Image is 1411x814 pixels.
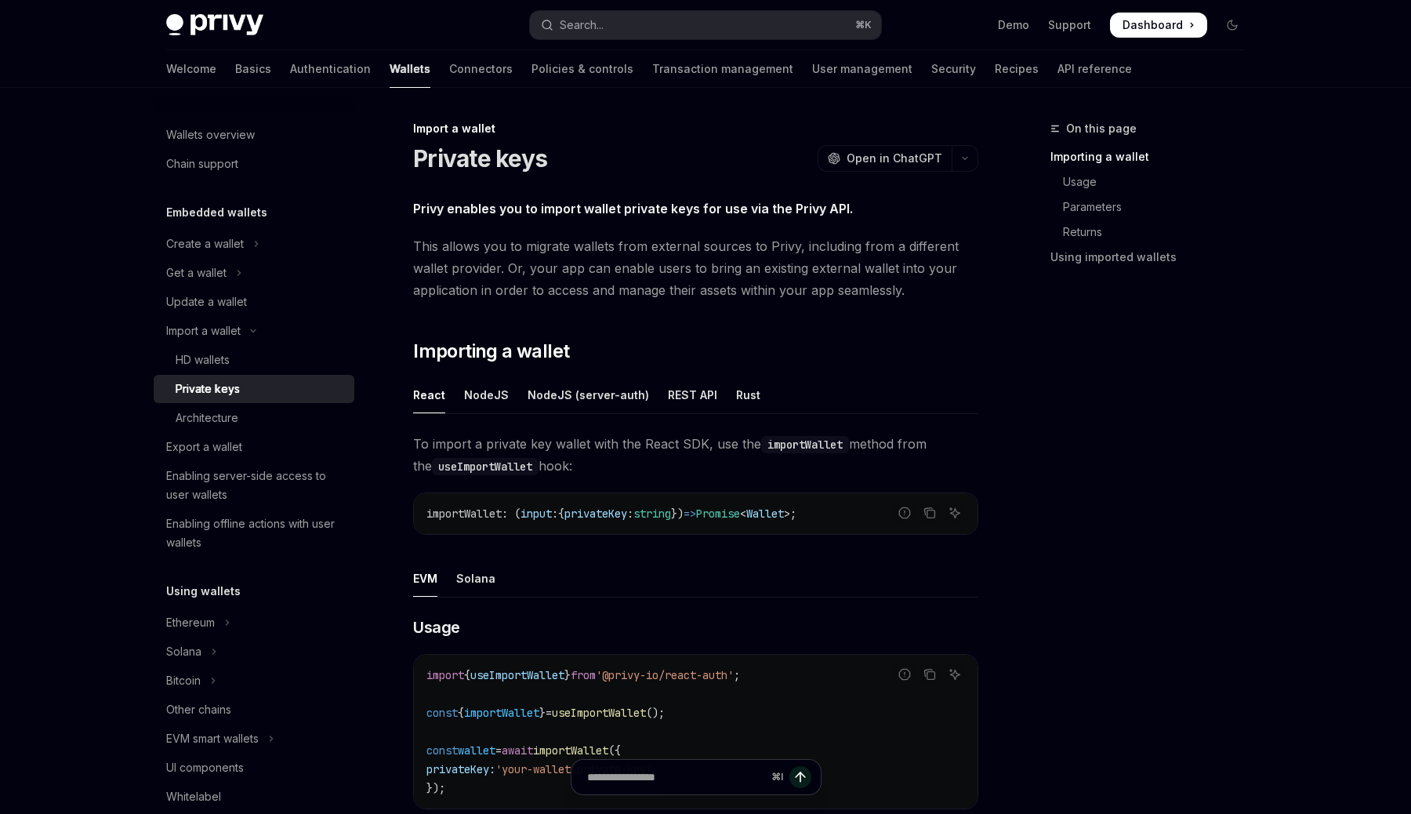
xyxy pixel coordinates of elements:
div: Update a wallet [166,293,247,311]
button: Toggle Create a wallet section [154,230,354,258]
div: Chain support [166,154,238,173]
span: This allows you to migrate wallets from external sources to Privy, including from a different wal... [413,235,978,301]
span: input [521,507,552,521]
div: Architecture [176,409,238,427]
span: To import a private key wallet with the React SDK, use the method from the hook: [413,433,978,477]
span: (); [646,706,665,720]
a: Architecture [154,404,354,432]
button: Ask AI [945,664,965,685]
span: Promise [696,507,740,521]
span: from [571,668,596,682]
div: Import a wallet [166,322,241,340]
div: NodeJS (server-auth) [528,376,649,413]
span: Importing a wallet [413,339,569,364]
a: Whitelabel [154,783,354,811]
h5: Using wallets [166,582,241,601]
code: useImportWallet [432,458,539,475]
span: Usage [413,616,460,638]
input: Ask a question... [587,760,765,794]
span: useImportWallet [470,668,564,682]
span: await [502,743,533,758]
button: Open in ChatGPT [818,145,952,172]
a: API reference [1057,50,1132,88]
div: HD wallets [176,351,230,369]
button: Ask AI [945,503,965,523]
span: On this page [1066,119,1137,138]
div: Wallets overview [166,125,255,144]
a: Recipes [995,50,1039,88]
span: } [564,668,571,682]
a: Importing a wallet [1050,144,1257,169]
div: React [413,376,445,413]
span: wallet [458,743,495,758]
span: : ( [502,507,521,521]
img: dark logo [166,14,263,36]
span: }) [671,507,684,521]
button: Toggle dark mode [1220,13,1245,38]
span: importWallet [426,507,502,521]
div: EVM [413,560,437,597]
button: Copy the contents from the code block [920,664,940,685]
div: Import a wallet [413,121,978,136]
span: : [552,507,558,521]
a: Connectors [449,50,513,88]
a: UI components [154,754,354,782]
a: Returns [1050,220,1257,245]
div: Solana [166,642,201,661]
a: Security [931,50,976,88]
a: Wallets overview [154,121,354,149]
span: ; [734,668,740,682]
div: UI components [166,758,244,777]
div: Whitelabel [166,787,221,806]
span: Dashboard [1123,17,1183,33]
span: < [740,507,746,521]
span: = [546,706,552,720]
div: Export a wallet [166,438,242,456]
span: : [627,507,633,521]
div: Private keys [176,380,240,398]
span: importWallet [533,743,608,758]
span: privateKey [564,507,627,521]
a: Export a wallet [154,433,354,461]
span: ({ [608,743,621,758]
span: Wallet [746,507,784,521]
a: Other chains [154,696,354,724]
span: { [464,668,470,682]
button: Copy the contents from the code block [920,503,940,523]
div: Create a wallet [166,234,244,253]
span: ⌘ K [855,19,872,31]
a: Demo [998,17,1029,33]
a: Using imported wallets [1050,245,1257,270]
button: Send message [789,766,811,788]
div: REST API [668,376,717,413]
div: Solana [456,560,495,597]
span: string [633,507,671,521]
button: Report incorrect code [894,664,915,685]
div: Bitcoin [166,671,201,690]
h5: Embedded wallets [166,203,267,222]
div: EVM smart wallets [166,729,259,748]
a: Wallets [390,50,430,88]
span: const [426,706,458,720]
span: => [684,507,696,521]
a: User management [812,50,912,88]
div: Other chains [166,700,231,719]
button: Toggle EVM smart wallets section [154,725,354,753]
span: { [458,706,464,720]
div: Get a wallet [166,263,227,282]
a: Dashboard [1110,13,1207,38]
a: Support [1048,17,1091,33]
div: Search... [560,16,604,35]
div: NodeJS [464,376,509,413]
span: importWallet [464,706,539,720]
div: Enabling offline actions with user wallets [166,514,345,552]
span: '@privy-io/react-auth' [596,668,734,682]
span: > [784,507,790,521]
span: } [539,706,546,720]
span: useImportWallet [552,706,646,720]
a: Usage [1050,169,1257,194]
button: Toggle Solana section [154,638,354,666]
div: Rust [736,376,760,413]
a: Policies & controls [531,50,633,88]
span: Open in ChatGPT [847,151,942,166]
